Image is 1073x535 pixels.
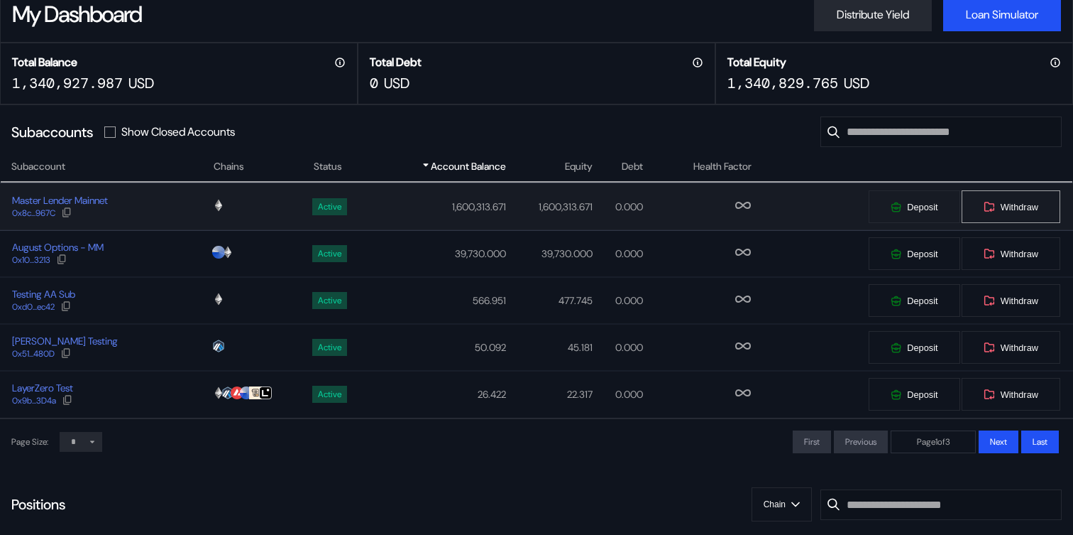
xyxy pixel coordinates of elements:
[845,436,876,448] span: Previous
[11,436,48,448] div: Page Size:
[212,293,225,306] img: chain logo
[1001,296,1038,306] span: Withdraw
[249,387,262,399] img: chain logo
[907,296,937,306] span: Deposit
[12,208,55,218] div: 0x8c...967C
[372,277,507,324] td: 566.951
[314,159,342,174] span: Status
[868,237,960,271] button: Deposit
[11,123,93,141] div: Subaccounts
[834,431,888,453] button: Previous
[212,246,225,259] img: chain logo
[868,283,960,318] button: Deposit
[1001,342,1038,353] span: Withdraw
[370,55,422,70] h2: Total Debt
[804,436,820,448] span: First
[961,377,1061,411] button: Withdraw
[727,55,786,70] h2: Total Equity
[1001,249,1038,259] span: Withdraw
[12,255,50,265] div: 0x10...3213
[907,342,937,353] span: Deposit
[990,436,1007,448] span: Next
[11,495,65,514] div: Positions
[128,74,154,92] div: USD
[12,288,75,301] div: Testing AA Sub
[231,387,243,399] img: chain logo
[979,431,1018,453] button: Next
[372,324,507,371] td: 50.092
[507,230,593,277] td: 39,730.000
[12,302,55,312] div: 0xd0...ec42
[12,194,108,207] div: Master Lender Mainnet
[917,436,950,448] span: Page 1 of 3
[507,183,593,230] td: 1,600,313.671
[727,74,838,92] div: 1,340,829.765
[214,159,244,174] span: Chains
[593,371,644,418] td: 0.000
[793,431,831,453] button: First
[1001,389,1038,400] span: Withdraw
[593,277,644,324] td: 0.000
[507,371,593,418] td: 22.317
[372,183,507,230] td: 1,600,313.671
[12,74,123,92] div: 1,340,927.987
[212,199,225,212] img: chain logo
[507,277,593,324] td: 477.745
[961,237,1061,271] button: Withdraw
[622,159,643,174] span: Debt
[318,342,341,352] div: Active
[372,371,507,418] td: 26.422
[318,296,341,306] div: Active
[259,387,272,399] img: chain logo
[240,387,253,399] img: chain logo
[966,7,1038,22] div: Loan Simulator
[593,183,644,230] td: 0.000
[221,387,234,399] img: chain logo
[12,396,56,406] div: 0x9b...3D4a
[318,249,341,259] div: Active
[593,324,644,371] td: 0.000
[1021,431,1059,453] button: Last
[868,190,960,224] button: Deposit
[12,335,118,347] div: [PERSON_NAME] Testing
[764,499,786,509] span: Chain
[121,124,235,139] label: Show Closed Accounts
[868,330,960,364] button: Deposit
[431,159,506,174] span: Account Balance
[907,249,937,259] span: Deposit
[1001,202,1038,212] span: Withdraw
[12,55,77,70] h2: Total Balance
[12,241,104,254] div: August Options - MM
[212,387,225,399] img: chain logo
[961,330,1061,364] button: Withdraw
[565,159,593,174] span: Equity
[372,230,507,277] td: 39,730.000
[12,349,55,359] div: 0x51...480D
[384,74,409,92] div: USD
[318,389,341,399] div: Active
[507,324,593,371] td: 45.181
[961,283,1061,318] button: Withdraw
[12,382,73,394] div: LayerZero Test
[907,202,937,212] span: Deposit
[693,159,752,174] span: Health Factor
[212,340,225,352] img: chain logo
[837,7,909,22] div: Distribute Yield
[318,202,341,212] div: Active
[370,74,378,92] div: 0
[844,74,869,92] div: USD
[221,246,234,259] img: chain logo
[1033,436,1047,448] span: Last
[11,159,65,174] span: Subaccount
[868,377,960,411] button: Deposit
[907,389,937,400] span: Deposit
[752,487,812,522] button: Chain
[593,230,644,277] td: 0.000
[961,190,1061,224] button: Withdraw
